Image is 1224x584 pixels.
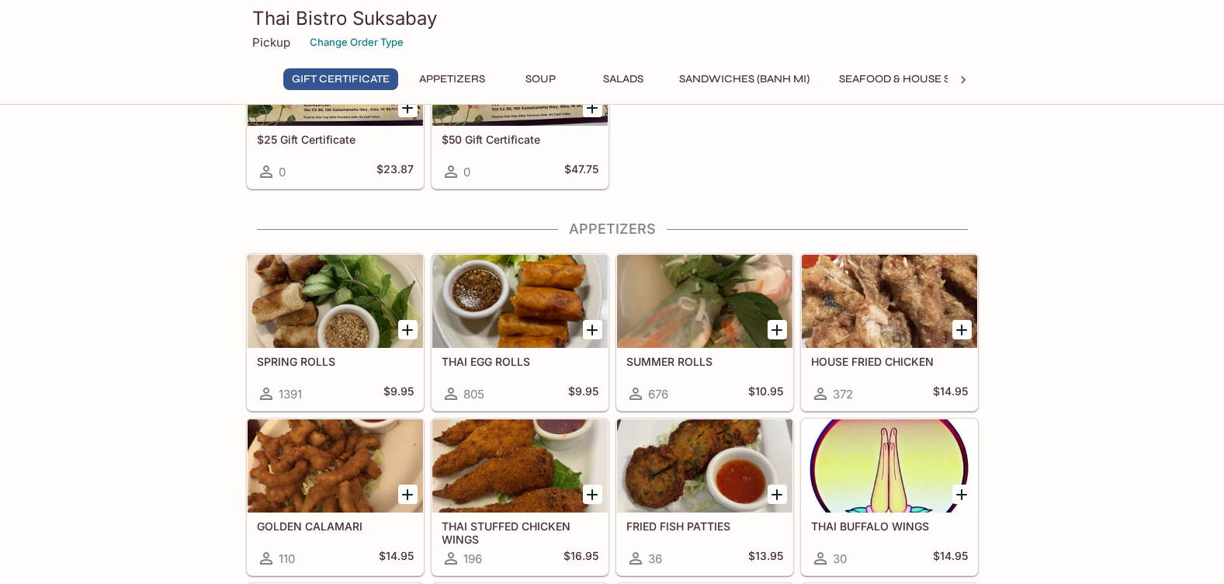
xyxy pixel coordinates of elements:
div: GOLDEN CALAMARI [248,419,423,513]
button: Add THAI EGG ROLLS [583,320,602,339]
h5: $25 Gift Certificate [257,133,414,146]
button: Add GOLDEN CALAMARI [398,485,418,504]
a: THAI STUFFED CHICKEN WINGS196$16.95 [432,419,609,575]
button: Salads [588,68,658,90]
span: 110 [279,551,295,566]
h5: $14.95 [933,384,968,403]
a: $25 Gift Certificate0$23.87 [247,32,424,189]
h4: Appetizers [246,221,979,238]
a: THAI BUFFALO WINGS30$14.95 [801,419,978,575]
h5: $14.95 [379,549,414,568]
span: 805 [463,387,484,401]
button: Soup [506,68,576,90]
span: 196 [463,551,482,566]
h5: SPRING ROLLS [257,355,414,368]
h5: $16.95 [563,549,598,568]
a: $50 Gift Certificate0$47.75 [432,32,609,189]
a: THAI EGG ROLLS805$9.95 [432,254,609,411]
div: THAI STUFFED CHICKEN WINGS [432,419,608,513]
h5: THAI STUFFED CHICKEN WINGS [442,520,598,545]
button: Add THAI BUFFALO WINGS [952,485,972,504]
div: SPRING ROLLS [248,255,423,348]
div: FRIED FISH PATTIES [617,419,792,513]
button: Add THAI STUFFED CHICKEN WINGS [583,485,602,504]
span: 30 [833,551,847,566]
button: Appetizers [411,68,494,90]
h3: Thai Bistro Suksabay [252,6,973,30]
h5: $23.87 [376,162,414,181]
a: SPRING ROLLS1391$9.95 [247,254,424,411]
a: HOUSE FRIED CHICKEN372$14.95 [801,254,978,411]
h5: THAI BUFFALO WINGS [811,520,968,533]
button: Add HOUSE FRIED CHICKEN [952,320,972,339]
h5: $50 Gift Certificate [442,133,598,146]
h5: $9.95 [568,384,598,403]
span: 1391 [279,387,302,401]
span: 372 [833,387,853,401]
h5: THAI EGG ROLLS [442,355,598,368]
h5: $14.95 [933,549,968,568]
div: THAI EGG ROLLS [432,255,608,348]
button: Change Order Type [303,30,411,54]
a: FRIED FISH PATTIES36$13.95 [616,419,793,575]
div: HOUSE FRIED CHICKEN [802,255,977,348]
h5: $10.95 [748,384,783,403]
div: $50 Gift Certificate [432,33,608,126]
div: THAI BUFFALO WINGS [802,419,977,513]
h5: $13.95 [748,549,783,568]
h5: HOUSE FRIED CHICKEN [811,355,968,368]
a: SUMMER ROLLS676$10.95 [616,254,793,411]
h5: FRIED FISH PATTIES [626,520,783,533]
span: 676 [648,387,668,401]
button: Add $50 Gift Certificate [583,98,602,117]
div: $25 Gift Certificate [248,33,423,126]
button: Add SPRING ROLLS [398,320,418,339]
span: 36 [648,551,662,566]
span: 0 [463,165,470,179]
button: Add FRIED FISH PATTIES [768,485,787,504]
button: Seafood & House Specials [830,68,1004,90]
h5: GOLDEN CALAMARI [257,520,414,533]
h5: SUMMER ROLLS [626,355,783,368]
a: GOLDEN CALAMARI110$14.95 [247,419,424,575]
button: Add SUMMER ROLLS [768,320,787,339]
h5: $9.95 [383,384,414,403]
button: Gift Certificate [283,68,398,90]
button: Add $25 Gift Certificate [398,98,418,117]
p: Pickup [252,35,290,50]
div: SUMMER ROLLS [617,255,792,348]
h5: $47.75 [564,162,598,181]
button: Sandwiches (Banh Mi) [671,68,818,90]
span: 0 [279,165,286,179]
